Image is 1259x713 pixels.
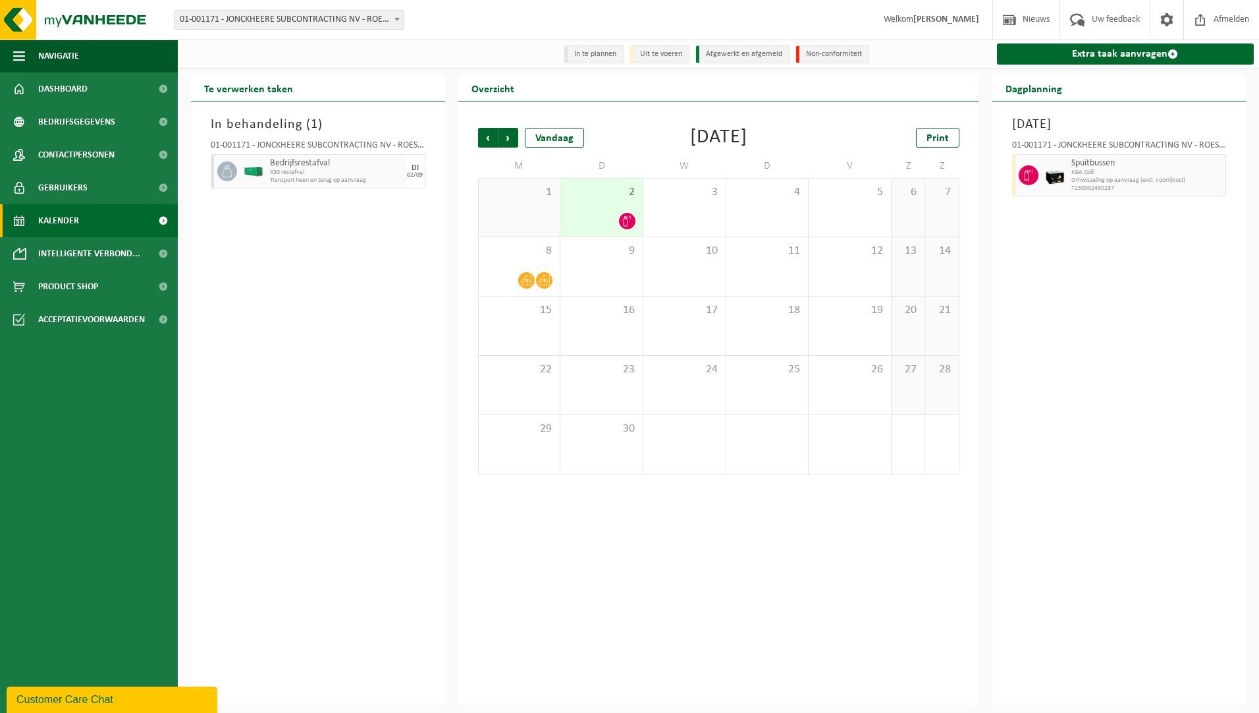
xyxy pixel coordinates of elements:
[38,105,115,138] span: Bedrijfsgegevens
[696,45,790,63] li: Afgewerkt en afgemeld
[733,185,802,200] span: 4
[898,185,918,200] span: 6
[270,158,402,169] span: Bedrijfsrestafval
[733,244,802,258] span: 11
[630,45,689,63] li: Uit te voeren
[567,244,636,258] span: 9
[485,303,554,318] span: 15
[174,10,404,30] span: 01-001171 - JONCKHEERE SUBCONTRACTING NV - ROESELARE
[892,154,925,178] td: Z
[815,362,884,377] span: 26
[932,185,951,200] span: 7
[270,177,402,185] span: Transport heen en terug op aanvraag
[643,154,726,178] td: W
[412,164,419,172] div: DI
[498,128,518,148] span: Volgende
[567,362,636,377] span: 23
[211,141,425,154] div: 01-001171 - JONCKHEERE SUBCONTRACTING NV - ROESELARE
[926,133,949,144] span: Print
[564,45,624,63] li: In te plannen
[311,118,318,131] span: 1
[478,128,498,148] span: Vorige
[997,43,1254,65] a: Extra taak aanvragen
[244,167,263,177] img: HK-XR-30-GN-00
[560,154,643,178] td: D
[650,362,719,377] span: 24
[38,40,79,72] span: Navigatie
[407,172,423,179] div: 02/09
[38,171,88,204] span: Gebruikers
[191,75,306,101] h2: Te verwerken taken
[485,244,554,258] span: 8
[815,185,884,200] span: 5
[932,362,951,377] span: 28
[815,303,884,318] span: 19
[38,138,115,171] span: Contactpersonen
[174,11,404,29] span: 01-001171 - JONCKHEERE SUBCONTRACTING NV - ROESELARE
[478,154,561,178] td: M
[925,154,959,178] td: Z
[525,128,584,148] div: Vandaag
[38,270,98,303] span: Product Shop
[38,303,145,336] span: Acceptatievoorwaarden
[567,303,636,318] span: 16
[1071,169,1223,177] span: KGA Colli
[650,244,719,258] span: 10
[898,362,918,377] span: 27
[38,204,79,237] span: Kalender
[567,185,636,200] span: 2
[726,154,809,178] td: D
[567,422,636,436] span: 30
[485,185,554,200] span: 1
[733,303,802,318] span: 18
[211,115,425,134] h3: In behandeling ( )
[898,303,918,318] span: 20
[932,303,951,318] span: 21
[1012,115,1227,134] h3: [DATE]
[1071,158,1223,169] span: Spuitbussen
[458,75,527,101] h2: Overzicht
[1071,177,1223,185] span: Omwisseling op aanvraag (excl. voorrijkost)
[916,128,959,148] a: Print
[38,237,140,270] span: Intelligente verbond...
[485,422,554,436] span: 29
[7,684,220,713] iframe: chat widget
[485,362,554,377] span: 22
[690,128,747,148] div: [DATE]
[1045,165,1065,185] img: PB-LB-0680-HPE-BK-11
[809,154,892,178] td: V
[650,303,719,318] span: 17
[898,244,918,258] span: 13
[1071,185,1223,192] span: T250002450237
[270,169,402,177] span: R30 restafval
[38,72,88,105] span: Dashboard
[992,75,1075,101] h2: Dagplanning
[913,14,979,24] strong: [PERSON_NAME]
[815,244,884,258] span: 12
[796,45,869,63] li: Non-conformiteit
[650,185,719,200] span: 3
[932,244,951,258] span: 14
[1012,141,1227,154] div: 01-001171 - JONCKHEERE SUBCONTRACTING NV - ROESELARE
[733,362,802,377] span: 25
